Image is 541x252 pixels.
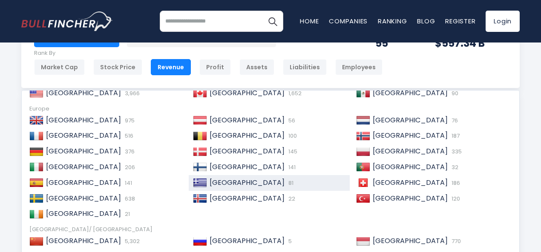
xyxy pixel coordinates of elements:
a: Blog [417,17,435,25]
button: Search [262,11,283,32]
span: [GEOGRAPHIC_DATA] [210,178,285,187]
a: Login [486,11,520,32]
span: 120 [449,195,460,203]
span: [GEOGRAPHIC_DATA] [210,236,285,246]
span: 145 [286,147,297,156]
span: 141 [123,179,132,187]
div: Revenue [151,59,191,75]
a: Go to homepage [21,11,113,31]
span: [GEOGRAPHIC_DATA] [210,130,285,140]
a: Companies [329,17,368,25]
div: Employees [335,59,383,75]
span: [GEOGRAPHIC_DATA] [46,88,121,98]
span: 335 [449,147,462,156]
span: [GEOGRAPHIC_DATA] [210,162,285,172]
span: 81 [286,179,294,187]
span: [GEOGRAPHIC_DATA] [373,162,448,172]
span: 376 [123,147,135,156]
span: [GEOGRAPHIC_DATA] [210,88,285,98]
span: [GEOGRAPHIC_DATA] [46,193,121,203]
span: 21 [123,210,130,218]
span: [GEOGRAPHIC_DATA] [46,115,121,125]
span: 56 [286,116,295,125]
div: [GEOGRAPHIC_DATA]/ [GEOGRAPHIC_DATA] [29,226,512,233]
span: 76 [449,116,458,125]
span: [GEOGRAPHIC_DATA] [373,178,448,187]
span: [GEOGRAPHIC_DATA] [46,178,121,187]
p: Rank By [34,50,383,57]
span: 638 [123,195,135,203]
div: $557.34 B [435,37,507,50]
div: Assets [239,59,274,75]
span: [GEOGRAPHIC_DATA] [46,146,121,156]
span: 3,966 [123,89,140,97]
span: [GEOGRAPHIC_DATA] [373,130,448,140]
span: 1,652 [286,89,302,97]
span: 141 [286,163,296,171]
span: 206 [123,163,135,171]
span: [GEOGRAPHIC_DATA] [373,146,448,156]
span: 516 [123,132,133,140]
span: 187 [449,132,460,140]
span: [GEOGRAPHIC_DATA] [373,115,448,125]
div: Profit [199,59,231,75]
span: 22 [286,195,295,203]
span: [GEOGRAPHIC_DATA] [210,146,285,156]
a: Ranking [378,17,407,25]
div: Market Cap [34,59,85,75]
span: 186 [449,179,460,187]
span: [GEOGRAPHIC_DATA] [210,115,285,125]
span: 770 [449,237,461,245]
img: bullfincher logo [21,11,113,31]
span: [GEOGRAPHIC_DATA] [46,236,121,246]
span: 5,302 [123,237,140,245]
div: Europe [29,105,512,113]
span: [GEOGRAPHIC_DATA] [46,130,121,140]
span: [GEOGRAPHIC_DATA] [46,209,121,218]
a: Home [300,17,319,25]
span: 90 [449,89,458,97]
span: [GEOGRAPHIC_DATA] [373,236,448,246]
span: 5 [286,237,292,245]
span: [GEOGRAPHIC_DATA] [373,88,448,98]
span: [GEOGRAPHIC_DATA] [210,193,285,203]
span: [GEOGRAPHIC_DATA] [46,162,121,172]
div: Liabilities [283,59,327,75]
div: 55 [375,37,414,50]
span: 32 [449,163,458,171]
span: 100 [286,132,297,140]
span: [GEOGRAPHIC_DATA] [373,193,448,203]
div: Stock Price [93,59,142,75]
a: Register [445,17,475,25]
span: 975 [123,116,135,125]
